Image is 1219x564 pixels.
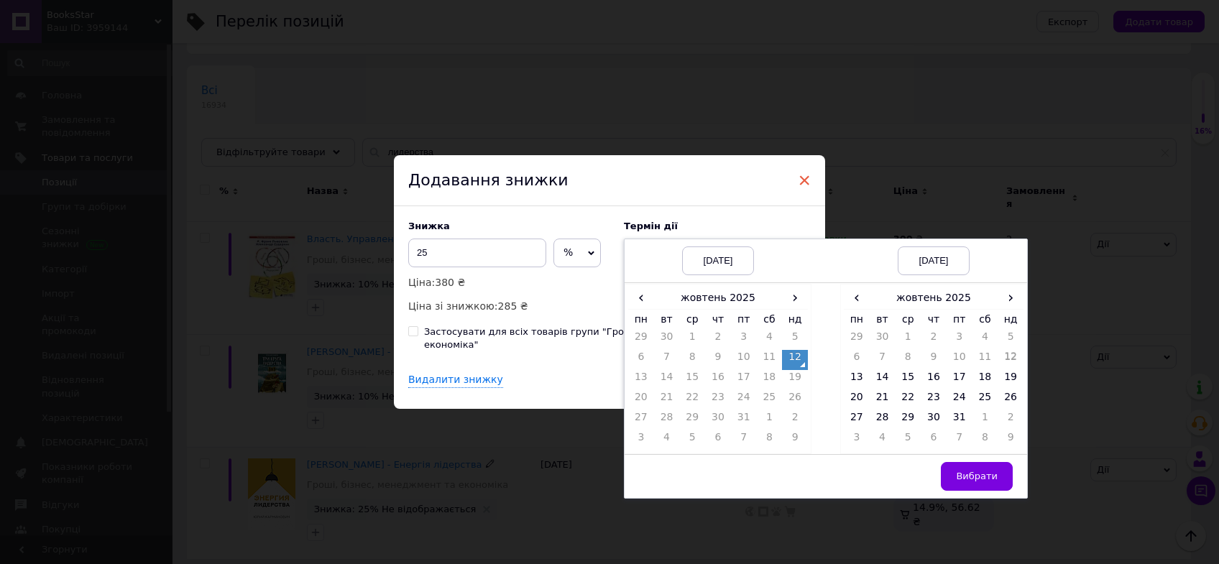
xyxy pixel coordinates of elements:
[408,373,503,388] div: Видалити знижку
[705,330,731,350] td: 2
[921,410,947,430] td: 30
[895,410,921,430] td: 29
[998,430,1023,450] td: 9
[844,410,870,430] td: 27
[947,370,972,390] td: 17
[679,350,705,370] td: 8
[757,410,783,430] td: 1
[624,221,811,231] label: Термін дії
[408,298,609,314] p: Ціна зі знижкою:
[921,430,947,450] td: 6
[844,350,870,370] td: 6
[947,309,972,330] th: пт
[941,462,1013,491] button: Вибрати
[972,390,998,410] td: 25
[654,390,680,410] td: 21
[956,471,998,481] span: Вибрати
[757,309,783,330] th: сб
[654,370,680,390] td: 14
[870,390,896,410] td: 21
[705,410,731,430] td: 30
[921,390,947,410] td: 23
[895,370,921,390] td: 15
[731,410,757,430] td: 31
[998,309,1023,330] th: нд
[731,330,757,350] td: 3
[408,221,450,231] span: Знижка
[782,410,808,430] td: 2
[682,246,754,275] div: [DATE]
[757,430,783,450] td: 8
[731,309,757,330] th: пт
[947,430,972,450] td: 7
[628,430,654,450] td: 3
[844,287,870,308] span: ‹
[947,330,972,350] td: 3
[705,309,731,330] th: чт
[972,410,998,430] td: 1
[998,287,1023,308] span: ›
[895,309,921,330] th: ср
[844,430,870,450] td: 3
[731,430,757,450] td: 7
[798,168,811,193] span: ×
[898,246,970,275] div: [DATE]
[998,350,1023,370] td: 12
[679,330,705,350] td: 1
[782,370,808,390] td: 19
[844,390,870,410] td: 20
[435,277,465,288] span: 380 ₴
[705,350,731,370] td: 9
[731,350,757,370] td: 10
[870,287,998,309] th: жовтень 2025
[679,430,705,450] td: 5
[782,330,808,350] td: 5
[998,410,1023,430] td: 2
[972,309,998,330] th: сб
[782,287,808,308] span: ›
[498,300,528,312] span: 285 ₴
[972,350,998,370] td: 11
[998,370,1023,390] td: 19
[628,350,654,370] td: 6
[563,246,573,258] span: %
[628,410,654,430] td: 27
[628,330,654,350] td: 29
[654,350,680,370] td: 7
[844,370,870,390] td: 13
[895,350,921,370] td: 8
[895,390,921,410] td: 22
[628,287,654,308] span: ‹
[947,350,972,370] td: 10
[870,430,896,450] td: 4
[782,309,808,330] th: нд
[757,330,783,350] td: 4
[628,390,654,410] td: 20
[679,309,705,330] th: ср
[870,410,896,430] td: 28
[424,325,811,351] div: Застосувати для всіх товарів групи "Гроші, бізнес, менеджмент та економіка"
[921,350,947,370] td: 9
[870,370,896,390] td: 14
[844,309,870,330] th: пн
[654,330,680,350] td: 30
[654,287,783,309] th: жовтень 2025
[705,430,731,450] td: 6
[998,390,1023,410] td: 26
[628,309,654,330] th: пн
[870,350,896,370] td: 7
[757,350,783,370] td: 11
[972,330,998,350] td: 4
[895,330,921,350] td: 1
[705,390,731,410] td: 23
[679,390,705,410] td: 22
[972,370,998,390] td: 18
[408,239,546,267] input: 0
[870,330,896,350] td: 30
[947,390,972,410] td: 24
[782,350,808,370] td: 12
[895,430,921,450] td: 5
[947,410,972,430] td: 31
[731,370,757,390] td: 17
[654,410,680,430] td: 28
